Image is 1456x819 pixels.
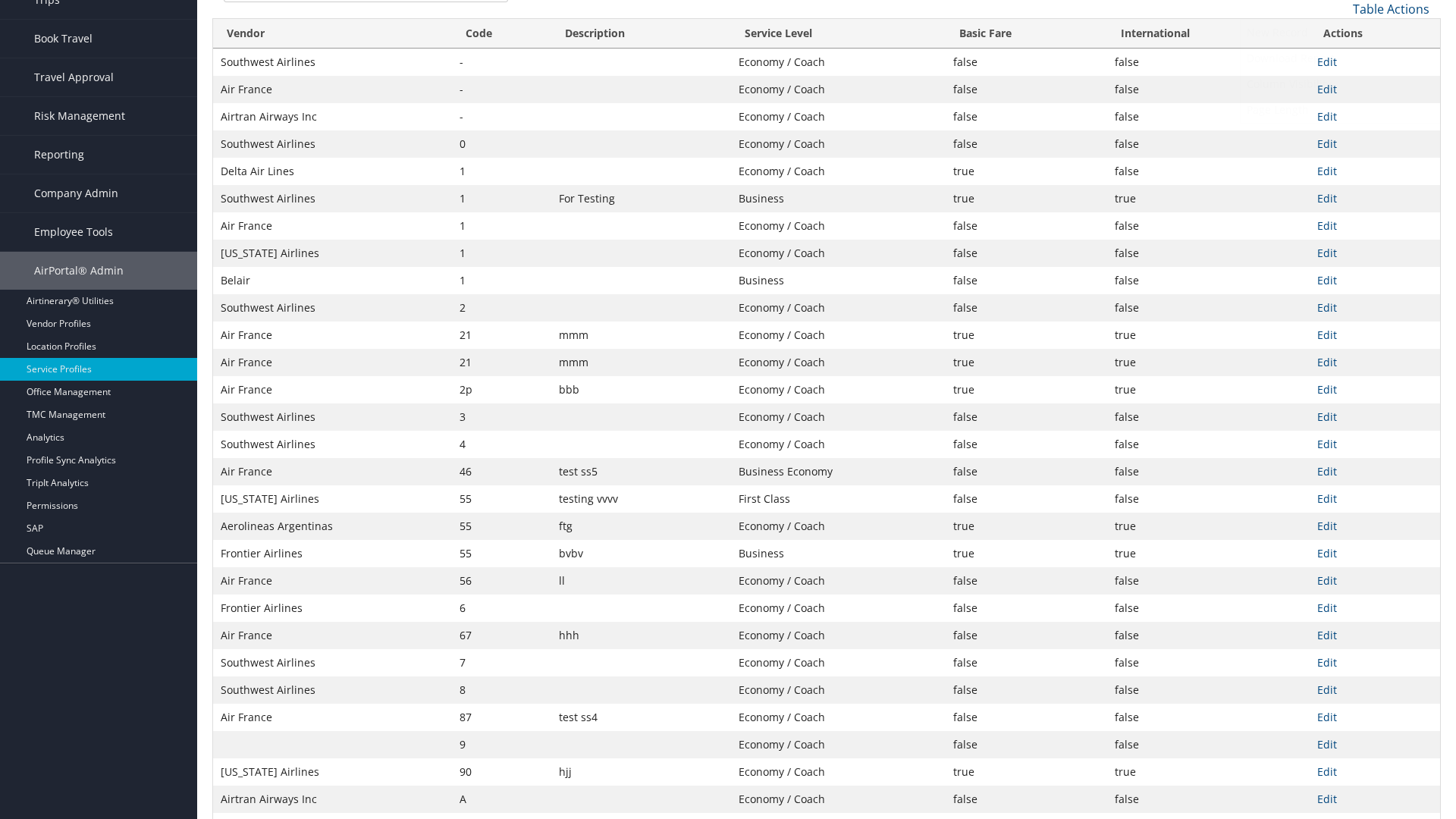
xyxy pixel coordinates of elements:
span: Book Travel [34,20,93,58]
span: Reporting [34,136,84,174]
a: Page Length [1241,97,1440,123]
span: Company Admin [34,174,118,212]
a: New Record [1241,20,1440,45]
span: Risk Management [34,97,125,135]
a: Column Visibility [1241,71,1440,97]
span: Travel Approval [34,58,114,96]
span: AirPortal® Admin [34,252,124,290]
span: Employee Tools [34,213,113,251]
a: Download Report [1241,45,1440,71]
